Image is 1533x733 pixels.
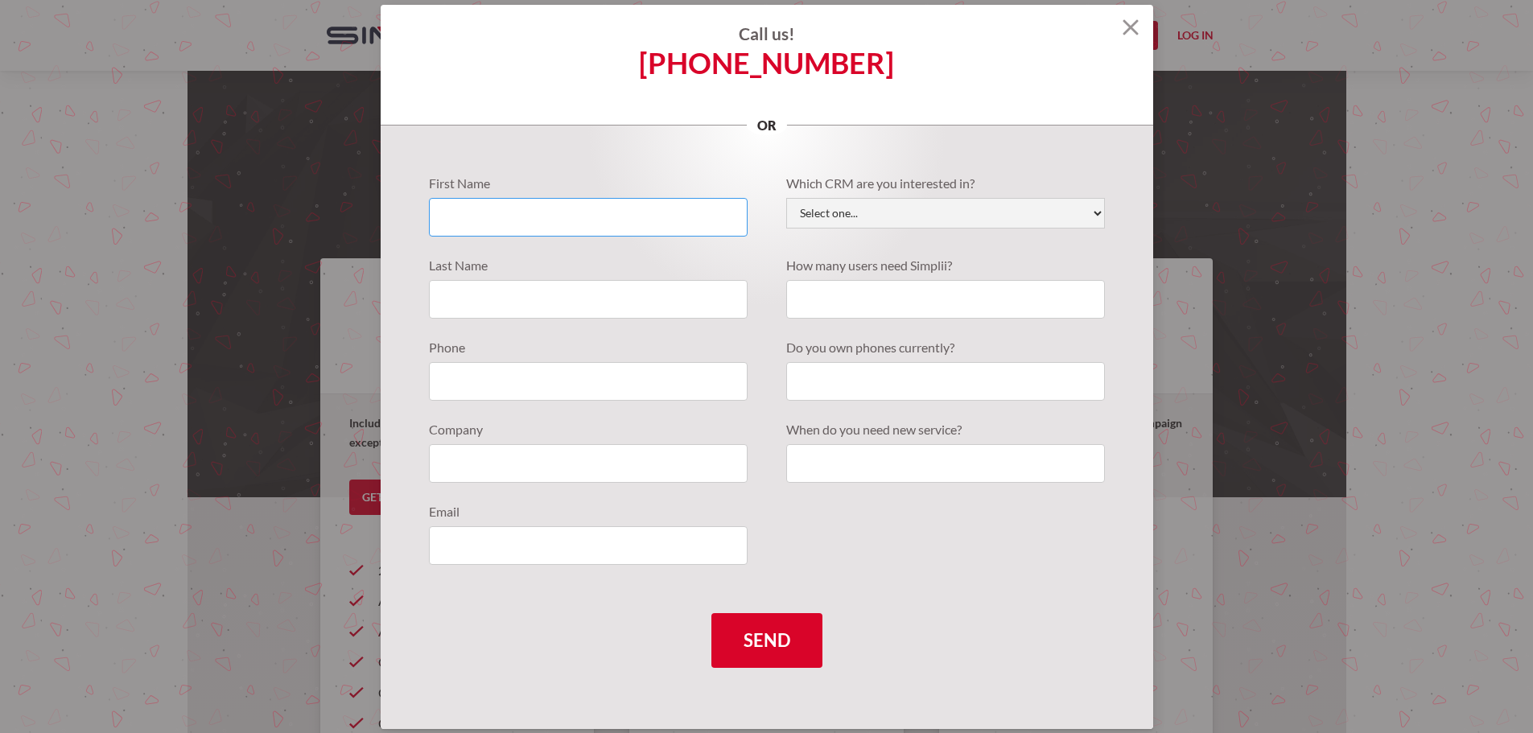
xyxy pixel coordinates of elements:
label: Last Name [429,256,748,275]
label: How many users need Simplii? [786,256,1105,275]
label: Phone [429,338,748,357]
p: or [747,116,787,135]
form: Quote Requests [429,174,1105,668]
label: Email [429,502,748,521]
label: When do you need new service? [786,420,1105,439]
label: Company [429,420,748,439]
label: First Name [429,174,748,193]
a: [PHONE_NUMBER] [639,53,894,72]
label: Which CRM are you interested in? [786,174,1105,193]
label: Do you own phones currently? [786,338,1105,357]
input: Send [711,613,822,668]
h4: Call us! [381,24,1153,43]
